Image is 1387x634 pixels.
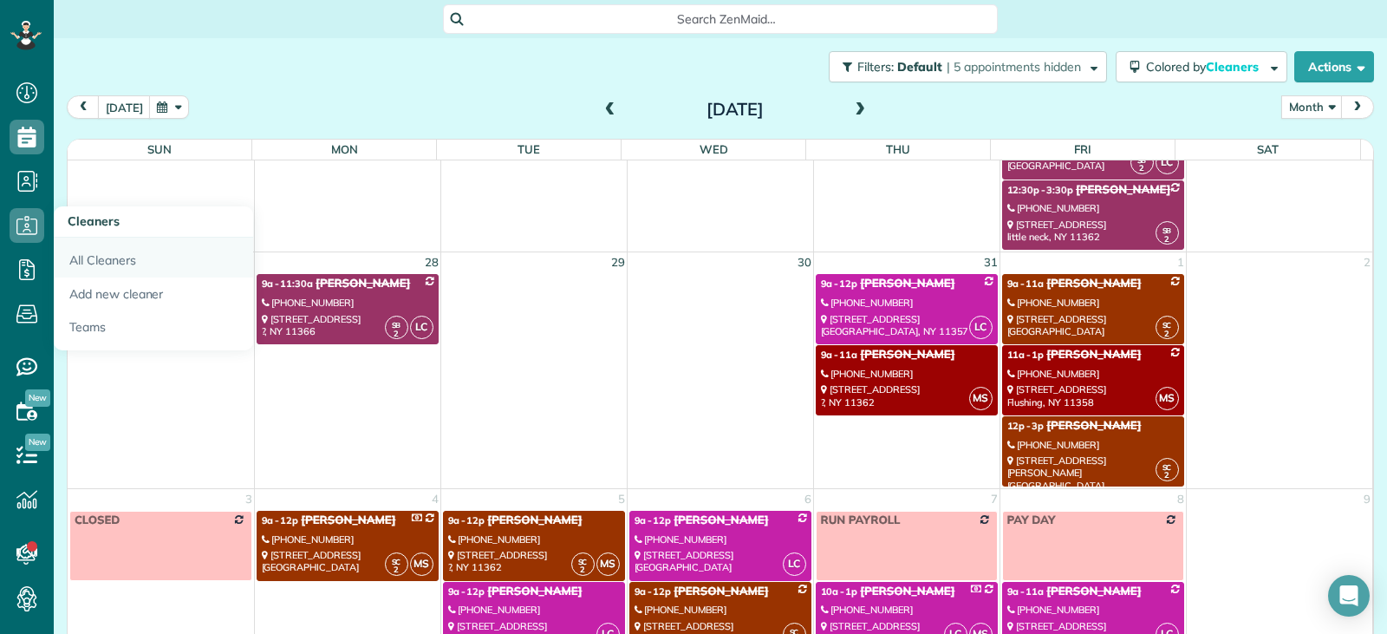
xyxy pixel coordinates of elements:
[1007,219,1179,244] div: [STREET_ADDRESS] little neck, NY 11362
[635,533,806,546] div: [PHONE_NUMBER]
[1007,147,1179,173] div: [STREET_ADDRESS] [GEOGRAPHIC_DATA]
[262,514,299,526] span: 9a - 12p
[821,513,901,527] span: RUN PAYROLL
[803,489,813,509] a: 6
[1007,383,1179,409] div: [STREET_ADDRESS] Flushing, NY 11358
[1046,419,1141,433] span: [PERSON_NAME]
[54,310,253,350] a: Teams
[1341,95,1374,119] button: next
[1007,513,1056,527] span: PAY DAY
[1175,489,1186,509] a: 8
[969,387,993,410] span: MS
[244,489,254,509] a: 3
[1007,604,1179,616] div: [PHONE_NUMBER]
[886,142,910,156] span: Thu
[423,252,440,272] a: 28
[1281,95,1343,119] button: Month
[1162,462,1172,472] span: SC
[821,313,993,338] div: [STREET_ADDRESS] [GEOGRAPHIC_DATA], NY 11357
[1206,59,1261,75] span: Cleaners
[1156,326,1178,343] small: 2
[67,95,100,119] button: prev
[262,533,433,546] div: [PHONE_NUMBER]
[635,514,672,526] span: 9a - 12p
[75,513,120,527] span: CLOSED
[1362,252,1372,272] a: 2
[1116,51,1287,82] button: Colored byCleaners
[1007,349,1045,361] span: 11a - 1p
[25,434,50,451] span: New
[783,552,806,576] span: LC
[262,549,433,574] div: [STREET_ADDRESS] [GEOGRAPHIC_DATA]
[1131,160,1153,177] small: 2
[487,513,582,527] span: [PERSON_NAME]
[1162,320,1172,330] span: SC
[674,513,768,527] span: [PERSON_NAME]
[1156,467,1178,484] small: 2
[821,297,993,309] div: [PHONE_NUMBER]
[1162,225,1172,235] span: SB
[1007,202,1179,214] div: [PHONE_NUMBER]
[262,297,433,309] div: [PHONE_NUMBER]
[674,585,768,598] span: [PERSON_NAME]
[796,252,813,272] a: 30
[969,316,993,339] span: LC
[1294,51,1374,82] button: Actions
[1046,585,1141,598] span: [PERSON_NAME]
[820,51,1107,82] a: Filters: Default | 5 appointments hidden
[448,585,485,598] span: 9a - 12p
[572,562,594,578] small: 2
[1156,232,1178,248] small: 2
[1074,142,1091,156] span: Fri
[448,604,620,616] div: [PHONE_NUMBER]
[1076,183,1170,197] span: [PERSON_NAME]
[262,278,314,290] span: 9a - 11:30a
[627,100,843,119] h2: [DATE]
[301,513,395,527] span: [PERSON_NAME]
[897,59,943,75] span: Default
[487,585,582,598] span: [PERSON_NAME]
[1007,184,1073,196] span: 12:30p - 3:30p
[609,252,627,272] a: 29
[821,278,858,290] span: 9a - 12p
[410,316,433,339] span: LC
[410,552,433,576] span: MS
[1146,59,1265,75] span: Colored by
[430,489,440,509] a: 4
[262,313,433,338] div: [STREET_ADDRESS] ?, NY 11366
[98,95,151,119] button: [DATE]
[616,489,627,509] a: 5
[392,320,401,330] span: SB
[1007,313,1179,338] div: [STREET_ADDRESS] [GEOGRAPHIC_DATA]
[857,59,894,75] span: Filters:
[448,514,485,526] span: 9a - 12p
[821,383,993,409] div: [STREET_ADDRESS] ?, NY 11362
[392,557,401,566] span: SC
[316,277,410,291] span: [PERSON_NAME]
[1156,387,1179,410] span: MS
[860,348,954,362] span: [PERSON_NAME]
[821,349,858,361] span: 9a - 11a
[386,326,407,343] small: 2
[635,604,806,616] div: [PHONE_NUMBER]
[1007,297,1179,309] div: [PHONE_NUMBER]
[147,142,172,156] span: Sun
[982,252,1000,272] a: 31
[1362,489,1372,509] a: 9
[54,238,253,278] a: All Cleaners
[1007,585,1045,598] span: 9a - 11a
[448,549,620,574] div: [STREET_ADDRESS] ?, NY 11362
[860,277,954,291] span: [PERSON_NAME]
[829,51,1107,82] button: Filters: Default | 5 appointments hidden
[518,142,540,156] span: Tue
[1257,142,1279,156] span: Sat
[635,585,672,598] span: 9a - 12p
[1007,439,1179,451] div: [PHONE_NUMBER]
[596,552,620,576] span: MS
[1046,348,1141,362] span: [PERSON_NAME]
[860,585,954,598] span: [PERSON_NAME]
[1007,420,1045,432] span: 12p - 3p
[635,549,806,574] div: [STREET_ADDRESS] [GEOGRAPHIC_DATA]
[821,604,993,616] div: [PHONE_NUMBER]
[448,533,620,546] div: [PHONE_NUMBER]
